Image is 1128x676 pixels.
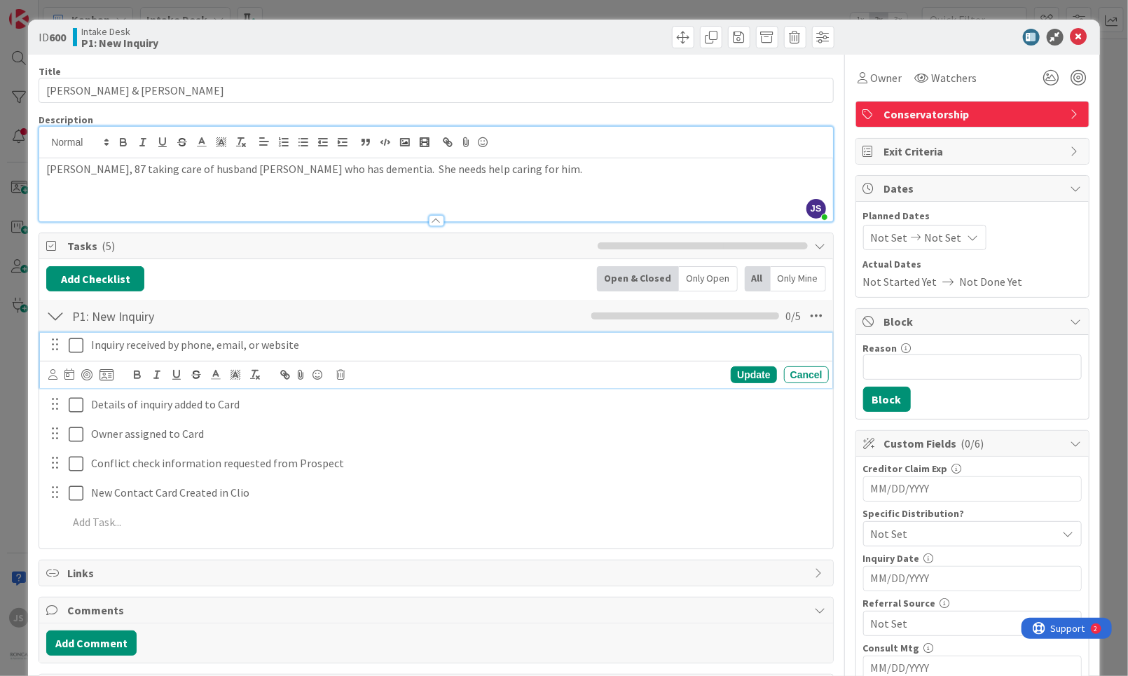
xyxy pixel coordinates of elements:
[806,199,826,219] span: JS
[745,266,771,291] div: All
[81,37,158,48] b: P1: New Inquiry
[81,26,158,37] span: Intake Desk
[884,435,1064,452] span: Custom Fields
[863,257,1082,272] span: Actual Dates
[871,615,1057,632] span: Not Set
[960,273,1023,290] span: Not Done Yet
[863,209,1082,223] span: Planned Dates
[39,78,834,103] input: type card name here...
[39,113,93,126] span: Description
[871,229,908,246] span: Not Set
[102,239,115,253] span: ( 5 )
[91,396,823,413] p: Details of inquiry added to Card
[731,366,776,383] div: Update
[884,106,1064,123] span: Conservatorship
[863,643,1082,653] div: Consult Mtg
[91,426,823,442] p: Owner assigned to Card
[863,387,911,412] button: Block
[784,366,829,383] div: Cancel
[29,2,64,19] span: Support
[597,266,679,291] div: Open & Closed
[863,273,937,290] span: Not Started Yet
[73,6,76,17] div: 2
[925,229,962,246] span: Not Set
[46,630,137,656] button: Add Comment
[771,266,826,291] div: Only Mine
[67,237,591,254] span: Tasks
[39,29,66,46] span: ID
[679,266,738,291] div: Only Open
[46,266,144,291] button: Add Checklist
[871,525,1057,542] span: Not Set
[46,161,826,177] p: [PERSON_NAME], 87 taking care of husband [PERSON_NAME] who has dementia. She needs help caring fo...
[786,308,802,324] span: 0 / 5
[91,485,823,501] p: New Contact Card Created in Clio
[961,436,984,450] span: ( 0/6 )
[863,464,1082,474] div: Creditor Claim Exp
[871,69,902,86] span: Owner
[884,143,1064,160] span: Exit Criteria
[67,565,808,581] span: Links
[863,598,1082,608] div: Referral Source
[39,65,61,78] label: Title
[871,477,1074,501] input: MM/DD/YYYY
[871,567,1074,591] input: MM/DD/YYYY
[91,337,823,353] p: Inquiry received by phone, email, or website
[67,602,808,619] span: Comments
[932,69,977,86] span: Watchers
[863,553,1082,563] div: Inquiry Date
[863,509,1082,518] div: Specific Distribution?
[49,30,66,44] b: 600
[884,180,1064,197] span: Dates
[67,303,383,329] input: Add Checklist...
[884,313,1064,330] span: Block
[863,342,897,354] label: Reason
[91,455,823,471] p: Conflict check information requested from Prospect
